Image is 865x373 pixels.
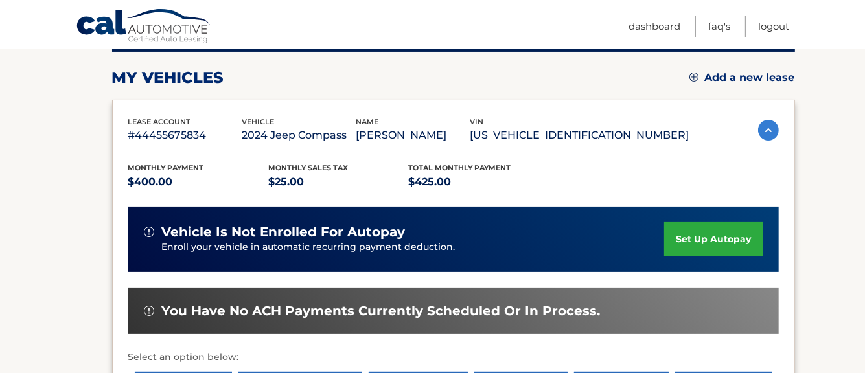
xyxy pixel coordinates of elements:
[128,126,242,144] p: #44455675834
[356,126,470,144] p: [PERSON_NAME]
[128,163,204,172] span: Monthly Payment
[242,126,356,144] p: 2024 Jeep Compass
[112,68,224,87] h2: my vehicles
[76,8,212,46] a: Cal Automotive
[689,71,795,84] a: Add a new lease
[162,240,665,254] p: Enroll your vehicle in automatic recurring payment deduction.
[144,227,154,237] img: alert-white.svg
[629,16,680,37] a: Dashboard
[162,303,601,319] span: You have no ACH payments currently scheduled or in process.
[758,120,779,141] img: accordion-active.svg
[664,222,763,256] a: set up autopay
[409,163,511,172] span: Total Monthly Payment
[242,117,275,126] span: vehicle
[162,224,406,240] span: vehicle is not enrolled for autopay
[708,16,730,37] a: FAQ's
[356,117,379,126] span: name
[470,117,484,126] span: vin
[268,163,348,172] span: Monthly sales Tax
[128,173,269,191] p: $400.00
[128,117,191,126] span: lease account
[470,126,689,144] p: [US_VEHICLE_IDENTIFICATION_NUMBER]
[128,350,779,365] p: Select an option below:
[689,73,698,82] img: add.svg
[144,306,154,316] img: alert-white.svg
[758,16,789,37] a: Logout
[409,173,549,191] p: $425.00
[268,173,409,191] p: $25.00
